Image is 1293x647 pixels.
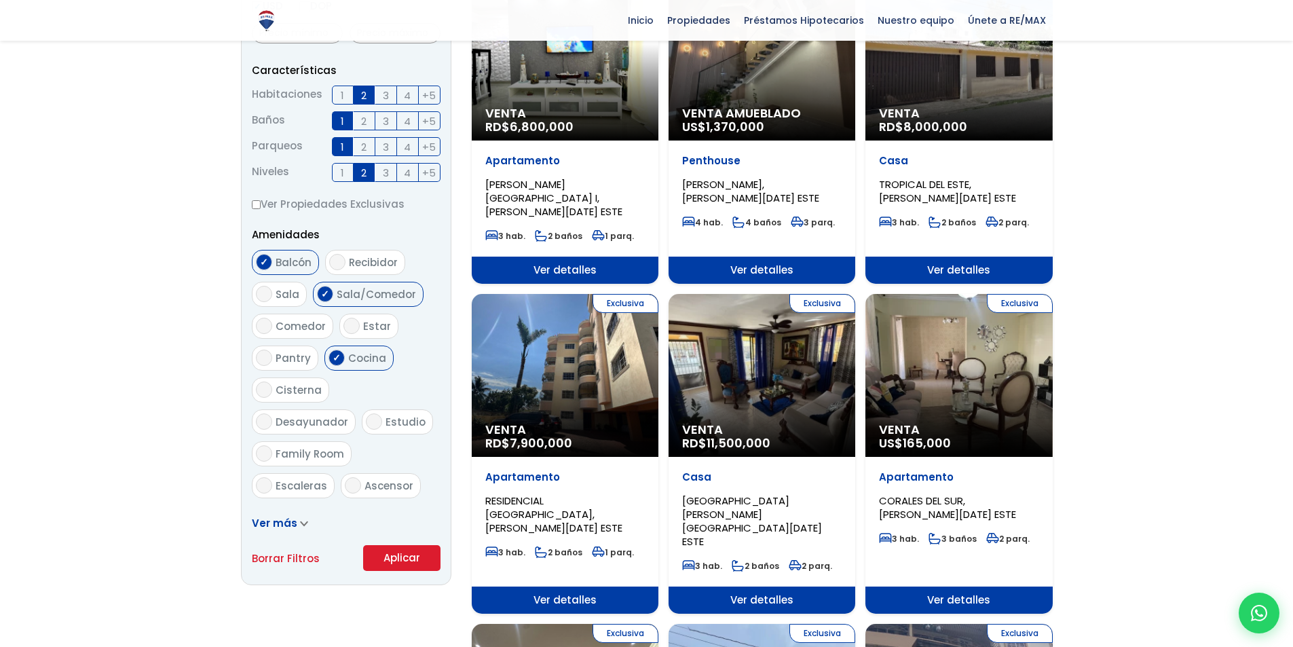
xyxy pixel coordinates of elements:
[383,138,389,155] span: 3
[252,196,441,212] label: Ver Propiedades Exclusivas
[669,587,855,614] span: Ver detalles
[256,350,272,366] input: Pantry
[732,217,781,228] span: 4 baños
[682,107,842,120] span: Venta Amueblado
[276,255,312,270] span: Balcón
[789,294,855,313] span: Exclusiva
[361,164,367,181] span: 2
[404,113,411,130] span: 4
[865,294,1052,614] a: Exclusiva Venta US$165,000 Apartamento CORALES DEL SUR, [PERSON_NAME][DATE] ESTE 3 hab. 3 baños 2...
[682,423,842,437] span: Venta
[510,118,574,135] span: 6,800,000
[669,294,855,614] a: Exclusiva Venta RD$11,500,000 Casa [GEOGRAPHIC_DATA][PERSON_NAME][GEOGRAPHIC_DATA][DATE] ESTE 3 h...
[485,547,525,558] span: 3 hab.
[256,477,272,494] input: Escaleras
[485,107,645,120] span: Venta
[485,423,645,437] span: Venta
[383,87,389,104] span: 3
[276,287,299,301] span: Sala
[422,138,436,155] span: +5
[363,545,441,571] button: Aplicar
[879,423,1038,437] span: Venta
[329,254,345,270] input: Recibidor
[361,113,367,130] span: 2
[252,516,297,530] span: Ver más
[363,319,391,333] span: Estar
[669,257,855,284] span: Ver detalles
[485,470,645,484] p: Apartamento
[343,318,360,334] input: Estar
[535,547,582,558] span: 2 baños
[879,533,919,544] span: 3 hab.
[879,107,1038,120] span: Venta
[961,10,1053,31] span: Únete a RE/MAX
[682,470,842,484] p: Casa
[341,113,344,130] span: 1
[404,138,411,155] span: 4
[252,62,441,79] p: Características
[871,10,961,31] span: Nuestro equipo
[361,87,367,104] span: 2
[404,164,411,181] span: 4
[660,10,737,31] span: Propiedades
[472,294,658,614] a: Exclusiva Venta RD$7,900,000 Apartamento RESIDENCIAL [GEOGRAPHIC_DATA], [PERSON_NAME][DATE] ESTE ...
[256,445,272,462] input: Family Room
[329,350,345,366] input: Cocina
[510,435,572,451] span: 7,900,000
[987,624,1053,643] span: Exclusiva
[256,254,272,270] input: Balcón
[485,494,622,535] span: RESIDENCIAL [GEOGRAPHIC_DATA], [PERSON_NAME][DATE] ESTE
[276,319,326,333] span: Comedor
[879,154,1038,168] p: Casa
[737,10,871,31] span: Préstamos Hipotecarios
[386,415,426,429] span: Estudio
[366,413,382,430] input: Estudio
[879,118,967,135] span: RD$
[472,587,658,614] span: Ver detalles
[929,533,977,544] span: 3 baños
[682,435,770,451] span: RD$
[865,257,1052,284] span: Ver detalles
[348,351,386,365] span: Cocina
[485,435,572,451] span: RD$
[879,435,951,451] span: US$
[276,479,327,493] span: Escaleras
[732,560,779,572] span: 2 baños
[364,479,413,493] span: Ascensor
[422,113,436,130] span: +5
[422,87,436,104] span: +5
[682,177,819,205] span: [PERSON_NAME], [PERSON_NAME][DATE] ESTE
[879,177,1016,205] span: TROPICAL DEL ESTE, [PERSON_NAME][DATE] ESTE
[682,118,764,135] span: US$
[341,87,344,104] span: 1
[593,294,658,313] span: Exclusiva
[337,287,416,301] span: Sala/Comedor
[707,435,770,451] span: 11,500,000
[276,351,311,365] span: Pantry
[256,318,272,334] input: Comedor
[252,86,322,105] span: Habitaciones
[682,560,722,572] span: 3 hab.
[485,118,574,135] span: RD$
[252,516,308,530] a: Ver más
[255,9,278,33] img: Logo de REMAX
[349,255,398,270] span: Recibidor
[276,383,322,397] span: Cisterna
[987,294,1053,313] span: Exclusiva
[789,624,855,643] span: Exclusiva
[276,447,344,461] span: Family Room
[252,200,261,209] input: Ver Propiedades Exclusivas
[535,230,582,242] span: 2 baños
[485,177,622,219] span: [PERSON_NAME][GEOGRAPHIC_DATA] I, [PERSON_NAME][DATE] ESTE
[485,154,645,168] p: Apartamento
[791,217,835,228] span: 3 parq.
[317,286,333,302] input: Sala/Comedor
[345,477,361,494] input: Ascensor
[593,624,658,643] span: Exclusiva
[383,113,389,130] span: 3
[903,118,967,135] span: 8,000,000
[252,163,289,182] span: Niveles
[341,164,344,181] span: 1
[256,413,272,430] input: Desayunador
[682,217,723,228] span: 4 hab.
